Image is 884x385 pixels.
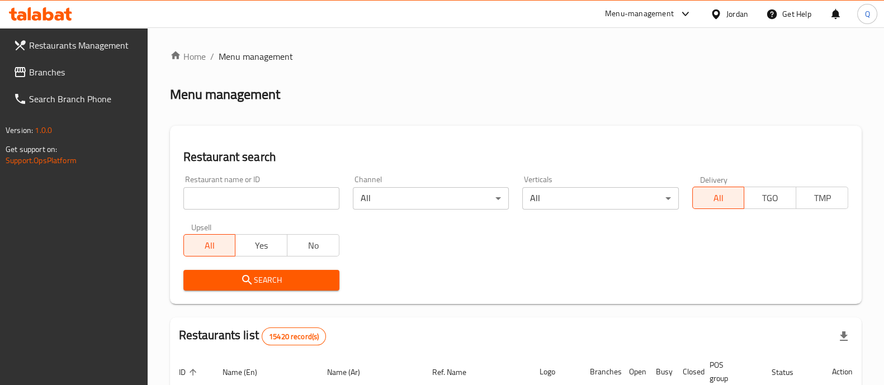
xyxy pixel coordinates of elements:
span: Get support on: [6,142,57,156]
div: Menu-management [605,7,674,21]
span: Name (En) [223,365,272,379]
h2: Restaurant search [183,149,848,165]
span: No [292,237,335,254]
span: Branches [29,65,139,79]
div: All [522,187,678,210]
span: All [697,190,740,206]
button: No [287,234,339,256]
h2: Menu management [170,85,280,103]
span: 1.0.0 [35,123,52,137]
span: Q [864,8,869,20]
button: All [183,234,236,256]
button: TMP [796,187,848,209]
span: Name (Ar) [327,365,375,379]
div: All [353,187,509,210]
button: Search [183,270,339,291]
span: Restaurants Management [29,39,139,52]
a: Restaurants Management [4,32,148,59]
button: TGO [744,187,796,209]
span: Search Branch Phone [29,92,139,106]
span: POS group [709,358,749,385]
span: Menu management [219,50,293,63]
div: Jordan [726,8,748,20]
span: ID [179,365,200,379]
span: TGO [749,190,792,206]
div: Export file [830,323,857,350]
span: Ref. Name [432,365,481,379]
span: Version: [6,123,33,137]
a: Home [170,50,206,63]
span: 15420 record(s) [262,331,325,342]
span: All [188,237,231,254]
div: Total records count [262,327,326,345]
a: Search Branch Phone [4,85,148,112]
a: Branches [4,59,148,85]
a: Support.OpsPlatform [6,153,77,168]
span: Status [772,365,808,379]
button: Yes [235,234,287,256]
nav: breadcrumb [170,50,862,63]
span: TMP [801,190,844,206]
span: Search [192,273,330,287]
input: Search for restaurant name or ID.. [183,187,339,210]
button: All [692,187,745,209]
li: / [210,50,214,63]
label: Upsell [191,223,212,231]
label: Delivery [700,175,728,183]
h2: Restaurants list [179,327,327,345]
span: Yes [240,237,283,254]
